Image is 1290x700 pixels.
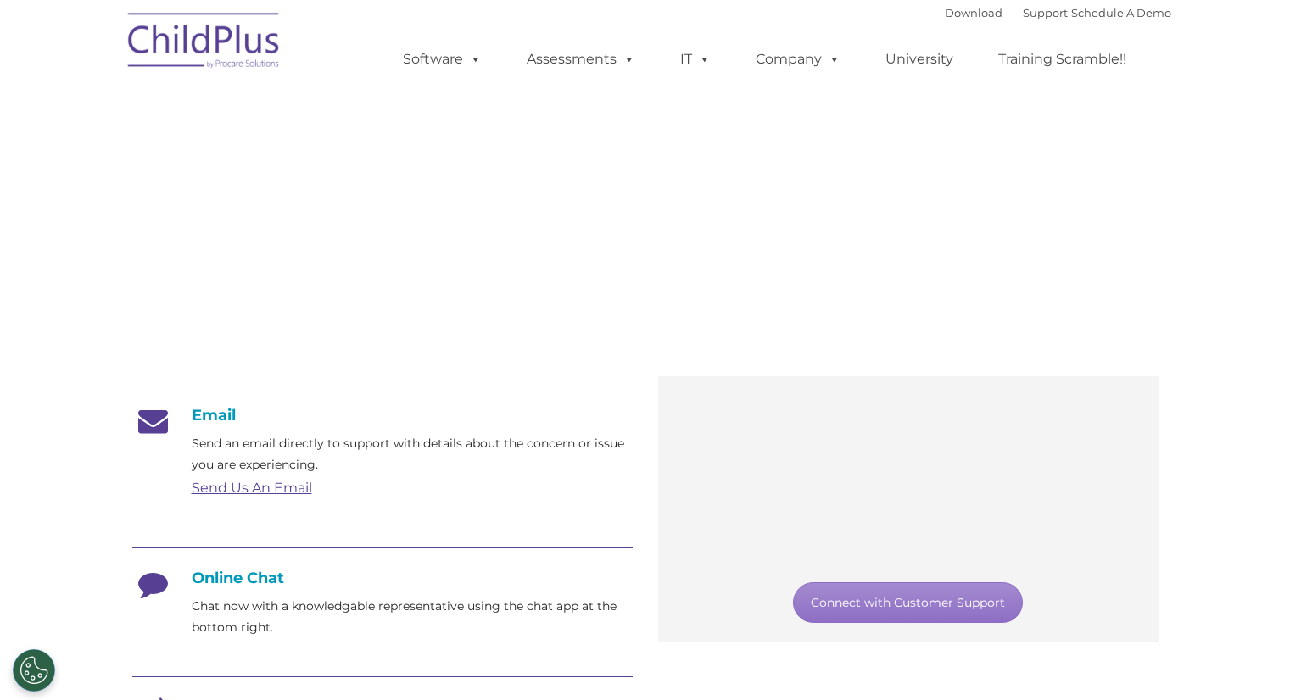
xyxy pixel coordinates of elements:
a: Software [386,42,499,76]
p: Chat now with a knowledgable representative using the chat app at the bottom right. [192,596,633,638]
img: ChildPlus by Procare Solutions [120,1,289,86]
a: University [868,42,970,76]
a: Schedule A Demo [1071,6,1171,19]
font: | [945,6,1171,19]
h4: Online Chat [132,569,633,587]
a: Training Scramble!! [981,42,1143,76]
a: Download [945,6,1002,19]
a: IT [663,42,728,76]
button: Cookies Settings [13,649,55,692]
a: Company [739,42,857,76]
p: Send an email directly to support with details about the concern or issue you are experiencing. [192,433,633,475]
h4: Email [132,406,633,425]
a: Send Us An Email [192,480,312,496]
a: Support [1023,6,1068,19]
a: Assessments [510,42,652,76]
a: Connect with Customer Support [793,582,1023,623]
